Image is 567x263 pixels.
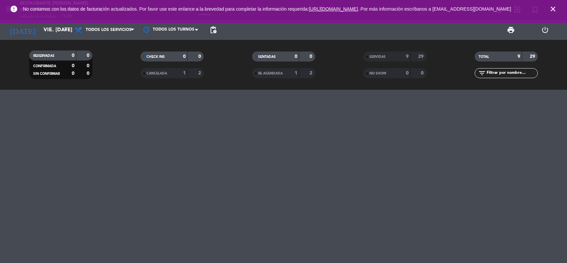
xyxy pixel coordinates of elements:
strong: 0 [421,71,425,75]
strong: 0 [295,54,297,59]
span: CANCELADA [146,72,167,75]
strong: 9 [518,54,520,59]
span: SIN CONFIRMAR [33,72,60,75]
strong: 0 [87,64,91,68]
span: RESERVADAS [33,54,54,58]
strong: 0 [406,71,409,75]
span: SENTADAS [258,55,276,59]
strong: 0 [72,53,74,58]
i: error [10,5,18,13]
span: print [507,26,515,34]
input: Filtrar por nombre... [486,69,537,77]
strong: 0 [72,71,74,76]
strong: 9 [406,54,409,59]
i: power_settings_new [541,26,549,34]
strong: 0 [87,53,91,58]
i: arrow_drop_down [62,26,70,34]
strong: 1 [295,71,297,75]
i: close [549,5,557,13]
strong: 2 [198,71,202,75]
i: filter_list [478,69,486,77]
strong: 0 [198,54,202,59]
span: SERVIDAS [369,55,386,59]
i: [DATE] [5,23,40,37]
span: CONFIRMADA [33,65,56,68]
span: No contamos con los datos de facturación actualizados. Por favor use este enlance a la brevedad p... [23,6,511,12]
strong: 29 [530,54,536,59]
span: pending_actions [209,26,217,34]
span: NO SHOW [369,72,386,75]
span: RE AGENDADA [258,72,283,75]
span: Todos los servicios [86,28,132,32]
div: LOG OUT [528,20,562,40]
span: TOTAL [479,55,489,59]
span: CHECK INS [146,55,165,59]
strong: 0 [310,54,314,59]
strong: 0 [183,54,186,59]
a: . Por más información escríbanos a [EMAIL_ADDRESS][DOMAIN_NAME] [358,6,511,12]
a: [URL][DOMAIN_NAME] [309,6,358,12]
strong: 2 [310,71,314,75]
strong: 0 [87,71,91,76]
strong: 1 [183,71,186,75]
strong: 0 [72,64,74,68]
strong: 29 [418,54,425,59]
